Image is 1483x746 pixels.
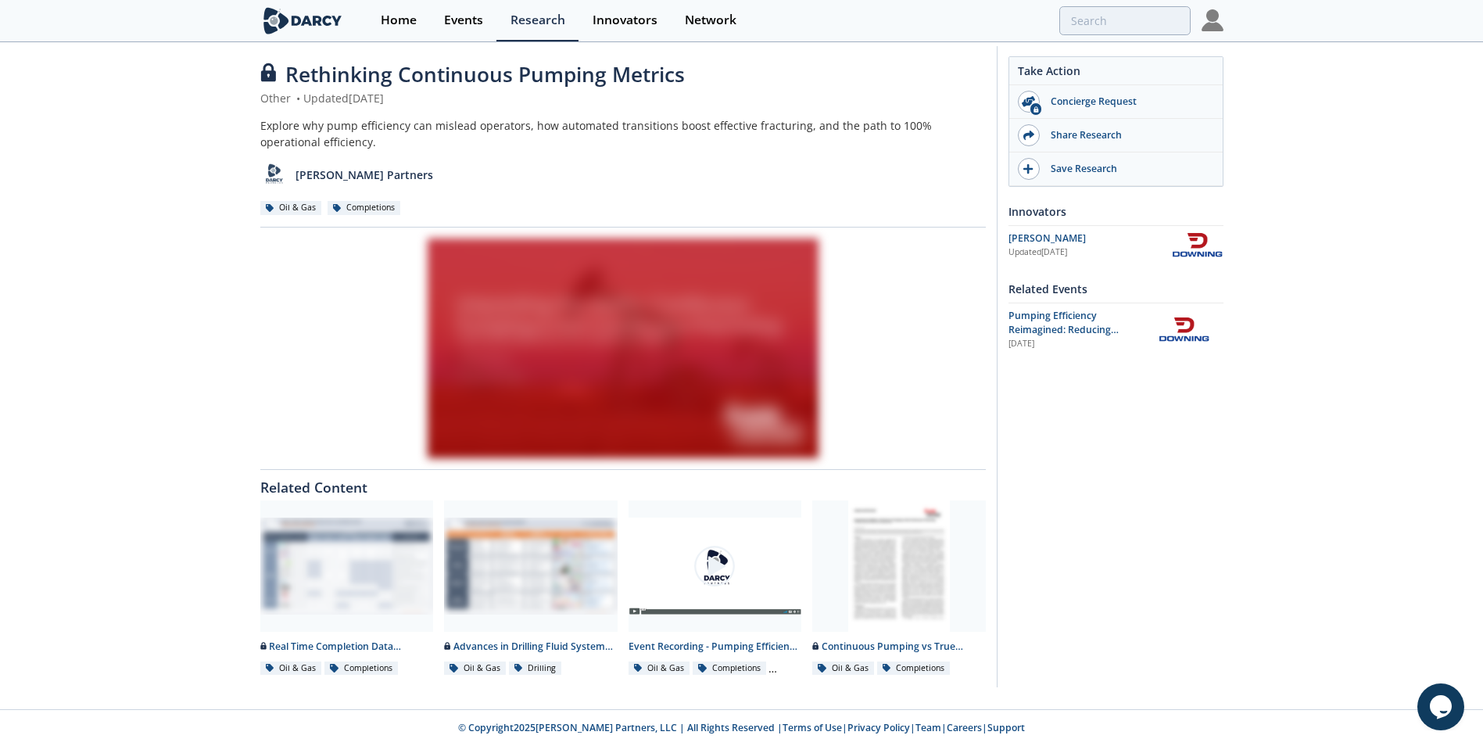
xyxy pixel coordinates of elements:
a: Pumping Efficiency Reimagined: Reducing Downtime in [PERSON_NAME] Muerta Completions [DATE] Downing [1008,309,1223,350]
div: Oil & Gas [260,201,322,215]
iframe: chat widget [1417,683,1467,730]
div: Take Action [1009,63,1223,85]
div: Events [444,14,483,27]
div: Innovators [593,14,657,27]
img: Profile [1202,9,1223,31]
div: Continuous Pumping vs True Fracturing [812,640,986,654]
input: Advanced Search [1059,6,1191,35]
div: Home [381,14,417,27]
div: Other Updated [DATE] [260,90,986,106]
a: Support [987,721,1025,734]
a: Team [915,721,941,734]
div: Explore why pump efficiency can mislead operators, how automated transitions boost effective frac... [260,117,986,150]
a: Video Content Event Recording - Pumping Efficiency Reimagined: Reducing Downtime in [PERSON_NAME]... [623,500,808,676]
div: Save Research [1040,162,1215,176]
div: Related Content [260,470,986,495]
div: Real Time Completion Data Aggregation - Innovator Landscape [260,640,434,654]
div: Share Research [1040,128,1215,142]
div: Innovators [1008,198,1223,225]
div: Related Events [1008,275,1223,303]
a: Real Time Completion Data Aggregation - Innovator Landscape preview Real Time Completion Data Agg... [255,500,439,676]
img: logo-wide.svg [260,7,346,34]
img: Downing [1171,231,1223,259]
span: Pumping Efficiency Reimagined: Reducing Downtime in [PERSON_NAME] Muerta Completions [1008,309,1147,365]
span: Rethinking Continuous Pumping Metrics [285,60,685,88]
div: Completions [877,662,951,676]
div: [PERSON_NAME] [1008,231,1171,246]
div: Completions [324,662,398,676]
a: Continuous Pumping vs True Fracturing preview Continuous Pumping vs True Fracturing Oil & Gas Com... [807,500,991,676]
div: Advances in Drilling Fluid Systems and Solids Handling - Technology Landscape [444,640,618,654]
div: Oil & Gas [812,662,874,676]
a: Careers [947,721,982,734]
div: Completions [693,662,766,676]
div: Oil & Gas [260,662,322,676]
img: Video Content [629,518,802,615]
div: Oil & Gas [444,662,506,676]
div: Concierge Request [1040,95,1215,109]
div: Research [510,14,565,27]
a: Advances in Drilling Fluid Systems and Solids Handling - Technology Landscape preview Advances in... [439,500,623,676]
div: Network [685,14,736,27]
a: Privacy Policy [847,721,910,734]
div: Event Recording - Pumping Efficiency Reimagined: Reducing Downtime in [PERSON_NAME] Muerta Comple... [629,640,802,654]
p: [PERSON_NAME] Partners [296,167,433,183]
p: © Copyright 2025 [PERSON_NAME] Partners, LLC | All Rights Reserved | | | | | [163,721,1320,735]
div: [DATE] [1008,338,1147,350]
a: [PERSON_NAME] Updated[DATE] Downing [1008,231,1223,259]
div: Completions [328,201,401,215]
a: Terms of Use [783,721,842,734]
div: Updated [DATE] [1008,246,1171,259]
img: play-chapters-gray.svg [693,544,736,588]
img: Downing [1158,316,1210,343]
div: Oil & Gas [629,662,690,676]
div: Drilling [509,662,562,676]
span: • [294,91,303,106]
